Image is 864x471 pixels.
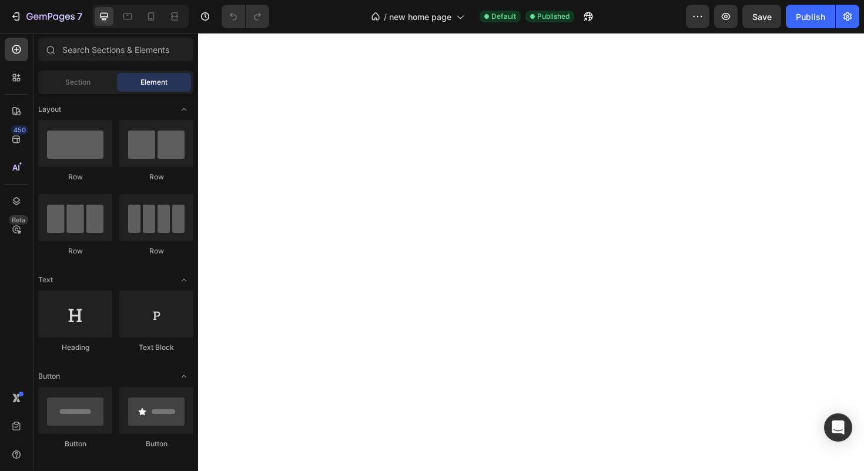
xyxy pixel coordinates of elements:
[824,413,852,442] div: Open Intercom Messenger
[38,275,53,285] span: Text
[11,125,28,135] div: 450
[786,5,835,28] button: Publish
[38,172,112,182] div: Row
[38,246,112,256] div: Row
[119,439,193,449] div: Button
[175,100,193,119] span: Toggle open
[752,12,772,22] span: Save
[38,342,112,353] div: Heading
[38,38,193,61] input: Search Sections & Elements
[119,342,193,353] div: Text Block
[119,172,193,182] div: Row
[5,5,88,28] button: 7
[742,5,781,28] button: Save
[38,371,60,382] span: Button
[175,270,193,289] span: Toggle open
[9,215,28,225] div: Beta
[38,104,61,115] span: Layout
[119,246,193,256] div: Row
[65,77,91,88] span: Section
[384,11,387,23] span: /
[796,11,825,23] div: Publish
[38,439,112,449] div: Button
[140,77,168,88] span: Element
[77,9,82,24] p: 7
[175,367,193,386] span: Toggle open
[389,11,451,23] span: new home page
[222,5,269,28] div: Undo/Redo
[537,11,570,22] span: Published
[491,11,516,22] span: Default
[198,33,864,471] iframe: Design area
